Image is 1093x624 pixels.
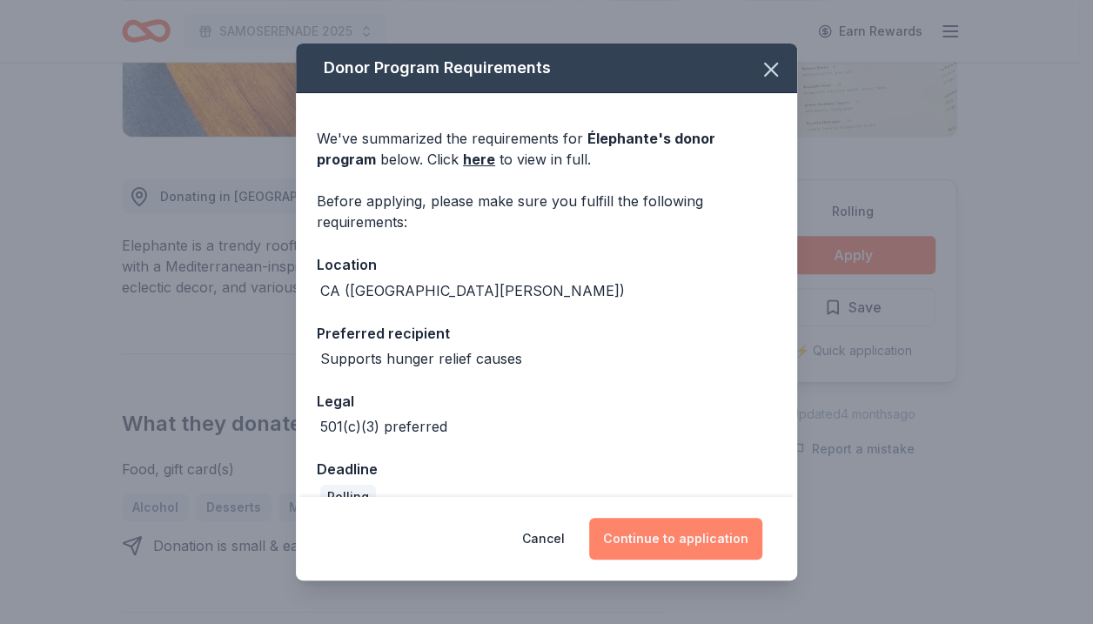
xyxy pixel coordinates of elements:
[320,485,376,509] div: Rolling
[317,191,776,232] div: Before applying, please make sure you fulfill the following requirements:
[463,149,495,170] a: here
[522,518,565,560] button: Cancel
[317,390,776,413] div: Legal
[320,280,625,301] div: CA ([GEOGRAPHIC_DATA][PERSON_NAME])
[589,518,762,560] button: Continue to application
[296,44,797,93] div: Donor Program Requirements
[320,416,447,437] div: 501(c)(3) preferred
[317,322,776,345] div: Preferred recipient
[317,253,776,276] div: Location
[317,128,776,170] div: We've summarized the requirements for below. Click to view in full.
[317,458,776,480] div: Deadline
[320,348,522,369] div: Supports hunger relief causes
